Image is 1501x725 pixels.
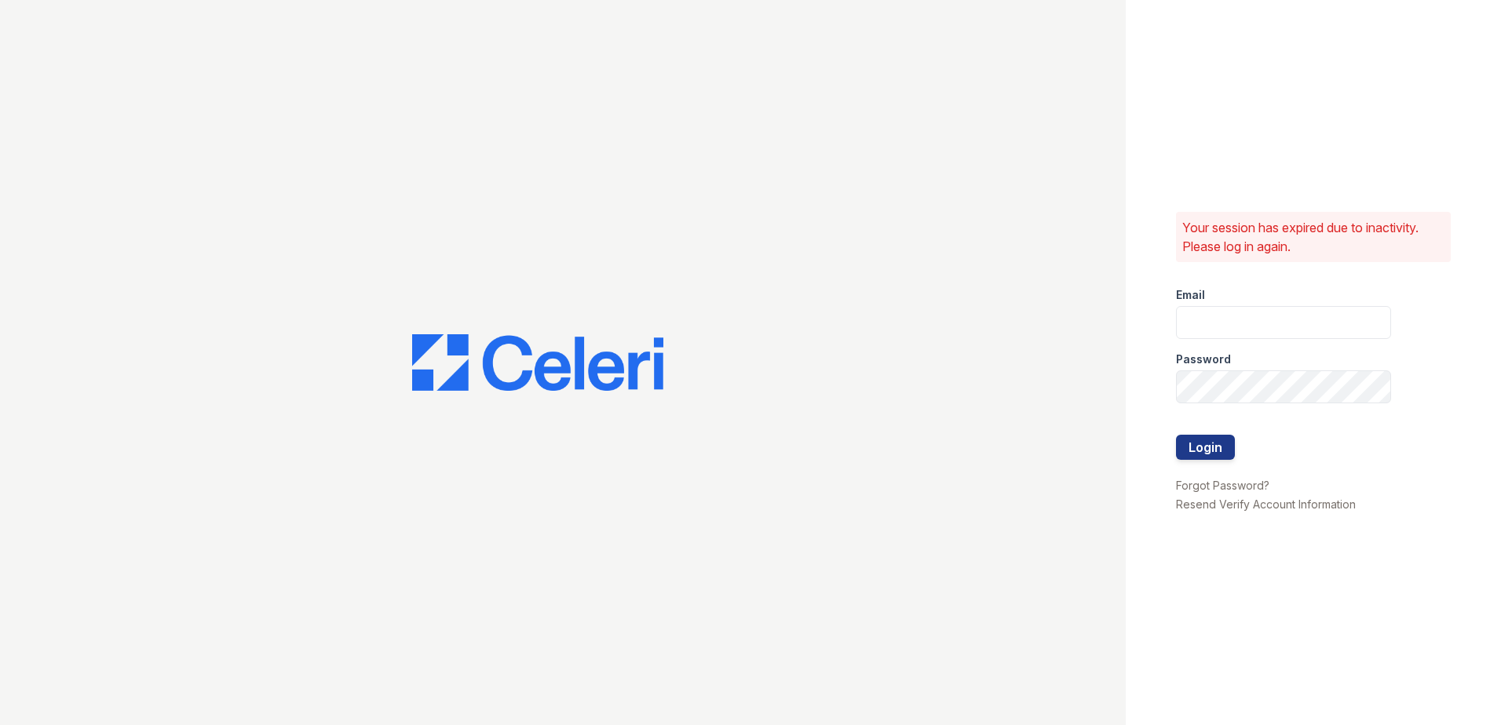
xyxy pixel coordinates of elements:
[1176,479,1269,492] a: Forgot Password?
[1176,352,1231,367] label: Password
[1176,497,1356,511] a: Resend Verify Account Information
[412,334,663,391] img: CE_Logo_Blue-a8612792a0a2168367f1c8372b55b34899dd931a85d93a1a3d3e32e68fde9ad4.png
[1182,218,1444,256] p: Your session has expired due to inactivity. Please log in again.
[1176,287,1205,303] label: Email
[1176,435,1235,460] button: Login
